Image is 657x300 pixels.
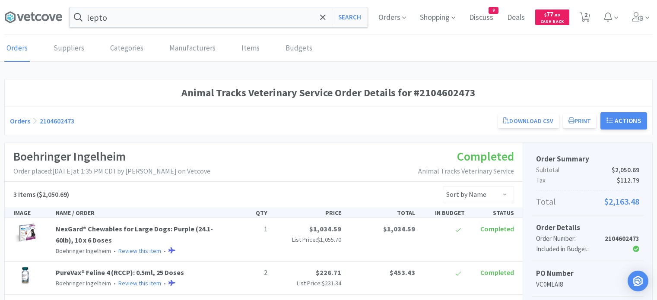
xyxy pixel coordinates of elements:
span: Cash Back [540,19,564,25]
button: Actions [600,112,647,129]
div: Order Number: [536,234,605,244]
a: Review this item [118,279,161,287]
a: PureVax® Feline 4 (RCCP): 0.5ml, 25 Doses [56,268,184,277]
h5: Order Details [536,222,639,234]
img: 90d7feeb4d154a9389964193183806f0_487081.png [13,224,37,243]
div: PRICE [271,208,345,218]
a: 2 [576,15,594,22]
span: $2,163.48 [604,195,639,208]
h1: Boehringer Ingelheim [13,147,210,166]
span: • [112,279,117,287]
p: Subtotal [536,165,639,175]
p: List Price: [274,278,341,288]
span: • [162,247,167,255]
span: $1,034.59 [383,224,415,233]
div: IMAGE [10,208,52,218]
a: Suppliers [51,35,86,62]
span: $453.43 [390,268,415,277]
span: $1,034.59 [309,224,341,233]
span: Boehringer Ingelheim [56,247,111,255]
p: VC0MLAI8 [536,279,639,290]
a: Deals [504,14,528,22]
span: $ [544,12,546,18]
span: 77 [544,10,560,18]
div: STATUS [468,208,517,218]
h5: ($2,050.69) [13,189,69,200]
div: NAME / ORDER [52,208,222,218]
div: QTY [222,208,271,218]
a: 2104602473 [40,117,74,125]
a: Orders [4,35,30,62]
p: Total [536,195,639,208]
button: Search [332,7,368,27]
a: Manufacturers [167,35,218,62]
h5: Order Summary [536,153,639,165]
div: Included in Budget: [536,244,605,254]
p: List Price: [274,235,341,244]
span: • [112,247,117,255]
span: $1,055.70 [317,236,341,243]
a: Categories [108,35,146,62]
span: $226.71 [316,268,341,277]
a: NexGard® Chewables for Large Dogs: Purple (24.1-60lb), 10 x 6 Doses [56,224,213,244]
span: $231.34 [322,279,341,287]
a: Discuss9 [466,14,497,22]
a: Budgets [283,35,314,62]
span: . 80 [553,12,560,18]
p: 2 [225,267,267,278]
span: Completed [457,148,514,164]
strong: 2104602473 [605,234,639,243]
a: Orders [10,117,30,125]
a: $77.80Cash Back [535,6,569,29]
p: Order placed: [DATE] at 1:35 PM CDT by [PERSON_NAME] on Vetcove [13,166,210,177]
a: Items [239,35,262,62]
span: Boehringer Ingelheim [56,279,111,287]
span: $112.79 [617,175,639,186]
span: 9 [489,7,498,13]
span: Completed [480,268,514,277]
p: Animal Tracks Veterinary Service [418,166,514,177]
span: Completed [480,224,514,233]
div: IN BUDGET [419,208,468,218]
h5: PO Number [536,268,639,279]
img: 244a1fabffe2443693dadf0ad4b9e1fb_404529.png [13,267,37,286]
a: Review this item [118,247,161,255]
div: TOTAL [345,208,419,218]
div: Open Intercom Messenger [628,271,648,291]
input: Search by item, sku, manufacturer, ingredient, size... [70,7,368,27]
a: Download CSV [498,114,559,128]
p: Tax [536,175,639,186]
span: $2,050.69 [612,165,639,175]
span: • [162,279,167,287]
span: 3 Items [13,190,35,199]
h1: Animal Tracks Veterinary Service Order Details for #2104602473 [10,85,647,101]
p: 1 [225,224,267,235]
button: Print [563,114,597,128]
